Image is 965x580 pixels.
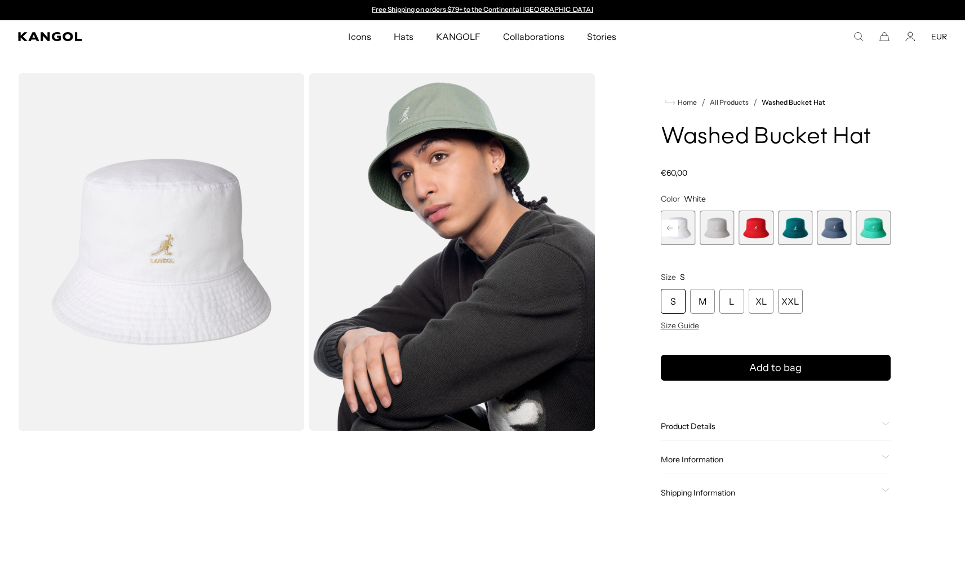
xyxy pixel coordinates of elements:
[700,211,734,245] label: Moonstruck
[675,99,697,106] span: Home
[749,360,802,376] span: Add to bag
[690,289,715,314] div: M
[710,99,749,106] a: All Products
[661,211,695,245] label: White
[348,20,371,53] span: Icons
[697,96,705,109] li: /
[503,20,564,53] span: Collaborations
[661,289,686,314] div: S
[680,272,685,282] span: S
[684,194,706,204] span: White
[661,194,680,204] span: Color
[394,20,413,53] span: Hats
[719,289,744,314] div: L
[856,211,891,245] div: 13 of 13
[853,32,864,42] summary: Search here
[661,421,877,431] span: Product Details
[367,6,599,15] slideshow-component: Announcement bar
[661,272,676,282] span: Size
[739,211,773,245] label: Cherry Glow
[425,20,492,53] a: KANGOLF
[778,211,812,245] div: 11 of 13
[661,125,891,150] h1: Washed Bucket Hat
[661,488,877,498] span: Shipping Information
[587,20,616,53] span: Stories
[749,96,757,109] li: /
[309,73,595,431] img: sage-green
[337,20,382,53] a: Icons
[762,99,825,106] a: Washed Bucket Hat
[436,20,481,53] span: KANGOLF
[661,211,695,245] div: 8 of 13
[367,6,599,15] div: 1 of 2
[372,5,593,14] a: Free Shipping on orders $79+ to the Continental [GEOGRAPHIC_DATA]
[661,320,699,331] span: Size Guide
[367,6,599,15] div: Announcement
[817,211,851,245] div: 12 of 13
[856,211,891,245] label: AQUATIC
[661,96,891,109] nav: breadcrumbs
[661,168,687,178] span: €60,00
[665,97,697,108] a: Home
[739,211,773,245] div: 10 of 13
[18,73,595,431] product-gallery: Gallery Viewer
[905,32,915,42] a: Account
[18,32,231,41] a: Kangol
[879,32,890,42] button: Cart
[817,211,851,245] label: DENIM BLUE
[749,289,773,314] div: XL
[778,211,812,245] label: Marine Teal
[18,73,304,431] img: color-white
[931,32,947,42] button: EUR
[661,355,891,381] button: Add to bag
[778,289,803,314] div: XXL
[661,454,877,465] span: More Information
[492,20,576,53] a: Collaborations
[383,20,425,53] a: Hats
[700,211,734,245] div: 9 of 13
[576,20,628,53] a: Stories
